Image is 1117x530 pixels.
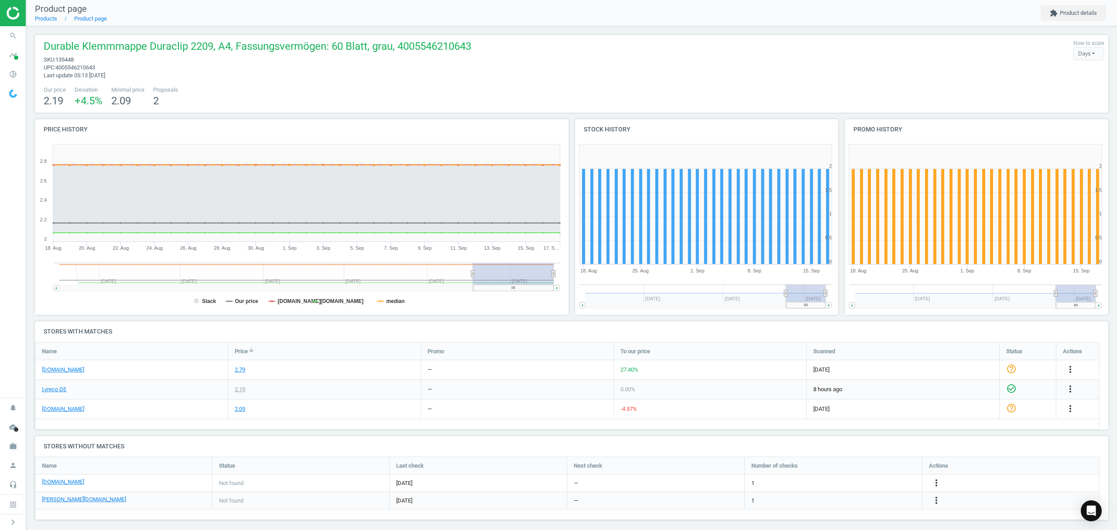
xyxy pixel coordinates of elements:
[9,89,17,98] img: wGWNvw8QSZomAAAAABJRU5ErkJggg==
[1099,163,1102,169] text: 2
[575,119,839,140] h4: Stock history
[620,386,635,392] span: 0.00 %
[543,245,559,251] tspan: 17. S…
[850,268,867,273] tspan: 18. Aug
[219,497,243,505] span: Not found
[751,462,798,470] span: Number of checks
[632,268,648,273] tspan: 25. Aug
[42,405,84,413] a: [DOMAIN_NAME]
[813,385,993,393] span: 8 hours ago
[5,399,21,416] i: notifications
[450,245,467,251] tspan: 11. Sep
[219,462,235,470] span: Status
[931,495,942,506] button: more_vert
[396,479,560,487] span: [DATE]
[350,245,364,251] tspan: 5. Sep
[5,476,21,493] i: headset_mic
[75,86,103,94] span: Deviation
[574,479,578,487] span: —
[829,211,832,216] text: 1
[931,495,942,506] i: more_vert
[1095,187,1102,193] text: 1.5
[620,406,637,412] span: -4.57 %
[1081,500,1102,521] div: Open Intercom Messenger
[79,245,95,251] tspan: 20. Aug
[44,72,105,79] span: Last update 05:13 [DATE]
[42,496,126,503] a: [PERSON_NAME][DOMAIN_NAME]
[42,366,84,374] a: [DOMAIN_NAME]
[235,385,245,393] div: 2.19
[40,158,47,164] text: 2.8
[1065,403,1076,415] button: more_vert
[1065,403,1076,414] i: more_vert
[1073,40,1104,47] label: How to scale
[320,298,363,304] tspan: [DOMAIN_NAME]
[1050,9,1058,17] i: extension
[35,15,57,22] a: Products
[428,405,432,413] div: —
[929,462,948,470] span: Actions
[1006,347,1022,355] span: Status
[219,479,243,487] span: Not found
[396,497,560,505] span: [DATE]
[418,245,432,251] tspan: 9. Sep
[147,245,163,251] tspan: 24. Aug
[1065,364,1076,375] i: more_vert
[1006,403,1017,413] i: help_outline
[751,497,754,505] span: 1
[44,236,47,241] text: 2
[44,95,63,107] span: 2.19
[1041,5,1106,21] button: extensionProduct details
[248,245,264,251] tspan: 30. Aug
[42,478,84,486] a: [DOMAIN_NAME]
[825,187,832,193] text: 1.5
[40,178,47,183] text: 2.6
[428,385,432,393] div: —
[5,419,21,435] i: cloud_done
[747,268,761,273] tspan: 8. Sep
[1065,384,1076,394] i: more_vert
[5,28,21,44] i: search
[55,56,74,63] span: 135448
[44,86,66,94] span: Our price
[235,347,248,355] span: Price
[45,245,61,251] tspan: 18. Aug
[55,64,95,71] span: 4005546210643
[248,347,255,354] i: arrow_downward
[316,245,330,251] tspan: 3. Sep
[153,86,178,94] span: Proposals
[518,245,535,251] tspan: 15. Sep
[384,245,398,251] tspan: 7. Sep
[2,516,24,528] button: chevron_right
[111,95,131,107] span: 2.09
[580,268,596,273] tspan: 18. Aug
[1099,259,1102,264] text: 0
[35,321,1108,342] h4: Stores with matches
[235,405,245,413] div: 2.09
[1006,363,1017,374] i: help_outline
[620,366,638,373] span: 27.40 %
[931,478,942,489] button: more_vert
[75,95,103,107] span: +4.5 %
[283,245,297,251] tspan: 1. Sep
[574,497,578,505] span: —
[574,462,602,470] span: Next check
[1065,364,1076,375] button: more_vert
[428,347,444,355] span: Promo
[813,347,835,355] span: Scanned
[42,347,57,355] span: Name
[235,298,258,304] tspan: Our price
[690,268,704,273] tspan: 1. Sep
[214,245,230,251] tspan: 28. Aug
[620,347,650,355] span: To our price
[44,39,471,56] span: Durable Klemmmappe Duraclip 2209, A4, Fassungsvermögen: 60 Blatt, grau, 4005546210643
[1065,384,1076,395] button: more_vert
[825,235,832,240] text: 0.5
[1099,211,1102,216] text: 1
[5,66,21,83] i: pie_chart_outlined
[44,56,55,63] span: sku :
[813,366,993,374] span: [DATE]
[42,462,57,470] span: Name
[113,245,129,251] tspan: 22. Aug
[396,462,424,470] span: Last check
